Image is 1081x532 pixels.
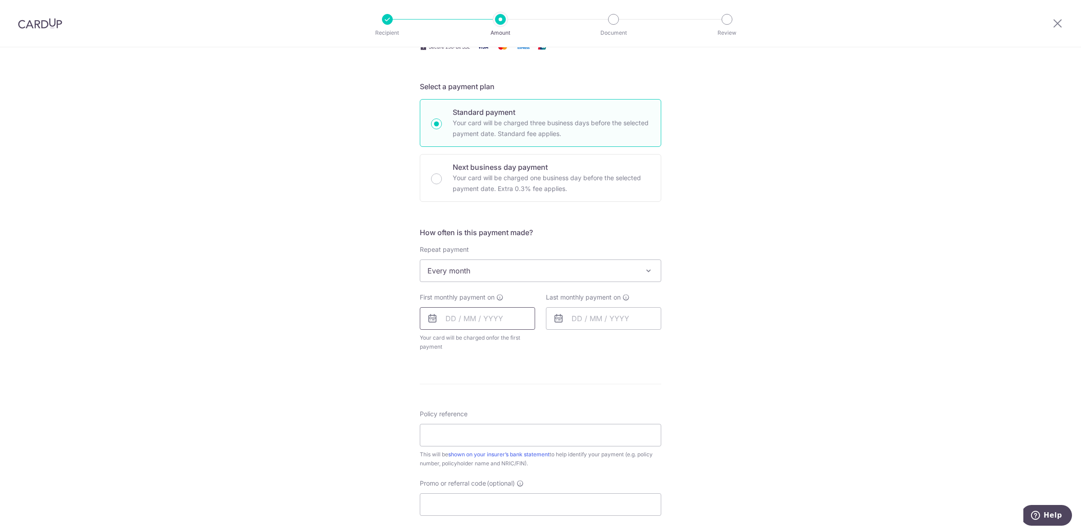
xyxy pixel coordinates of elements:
span: Your card will be charged on [420,333,535,351]
span: Every month [420,259,661,282]
input: DD / MM / YYYY [546,307,661,330]
p: Next business day payment [453,162,650,173]
input: DD / MM / YYYY [420,307,535,330]
span: Promo or referral code [420,479,486,488]
p: Your card will be charged one business day before the selected payment date. Extra 0.3% fee applies. [453,173,650,194]
h5: How often is this payment made? [420,227,661,238]
h5: Select a payment plan [420,81,661,92]
label: Repeat payment [420,245,469,254]
label: Policy reference [420,409,468,418]
img: CardUp [18,18,62,29]
p: Your card will be charged three business days before the selected payment date. Standard fee appl... [453,118,650,139]
p: Amount [467,28,534,37]
span: Last monthly payment on [546,293,621,302]
div: This will be to help identify your payment (e.g. policy number, policyholder name and NRIC/FIN). [420,450,661,468]
a: shown on your insurer’s bank statement [448,451,550,458]
p: Recipient [354,28,421,37]
p: Review [694,28,760,37]
iframe: Opens a widget where you can find more information [1023,505,1072,527]
span: Every month [420,260,661,282]
span: First monthly payment on [420,293,495,302]
span: (optional) [487,479,515,488]
p: Standard payment [453,107,650,118]
p: Document [580,28,647,37]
